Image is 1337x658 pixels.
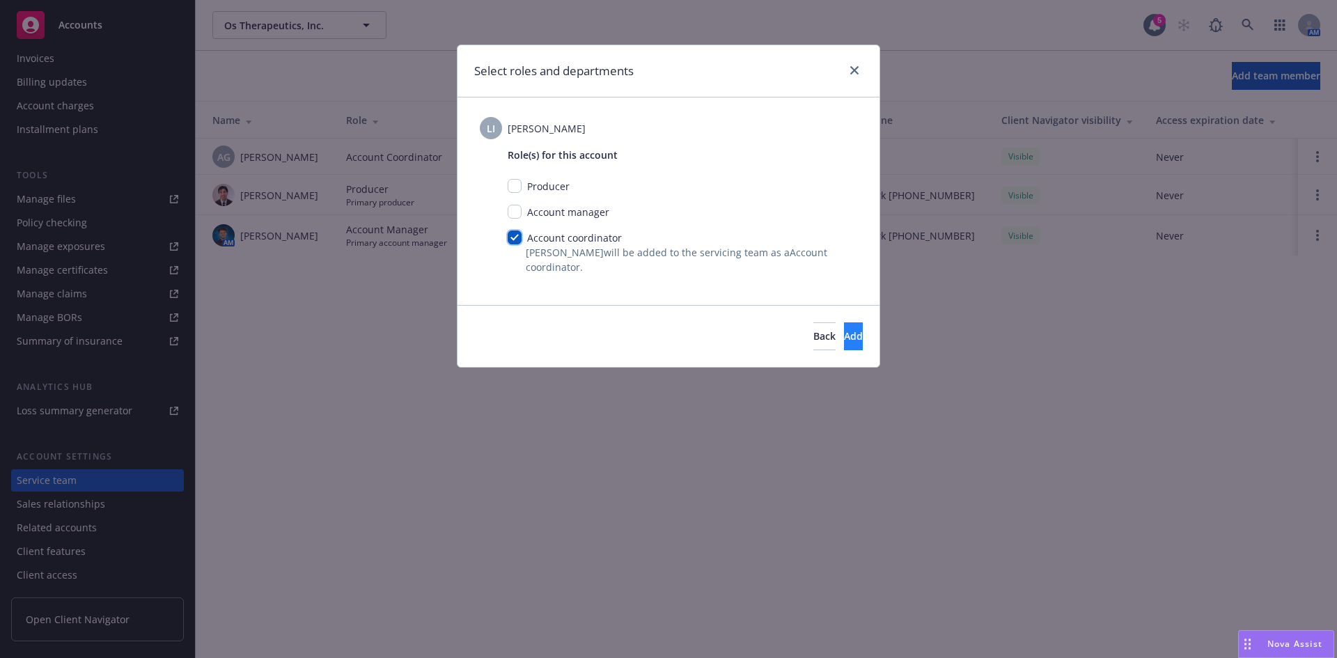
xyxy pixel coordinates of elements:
[508,148,857,162] span: Role(s) for this account
[844,329,863,343] span: Add
[1238,630,1334,658] button: Nova Assist
[527,205,609,219] span: Account manager
[1267,638,1322,650] span: Nova Assist
[1239,631,1256,657] div: Drag to move
[844,322,863,350] button: Add
[526,245,857,274] span: [PERSON_NAME] will be added to the servicing team as a Account coordinator .
[527,180,570,193] span: Producer
[527,231,622,244] span: Account coordinator
[846,62,863,79] a: close
[508,121,586,136] span: [PERSON_NAME]
[474,62,634,80] h1: Select roles and departments
[813,322,836,350] button: Back
[487,121,495,136] span: LI
[813,329,836,343] span: Back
